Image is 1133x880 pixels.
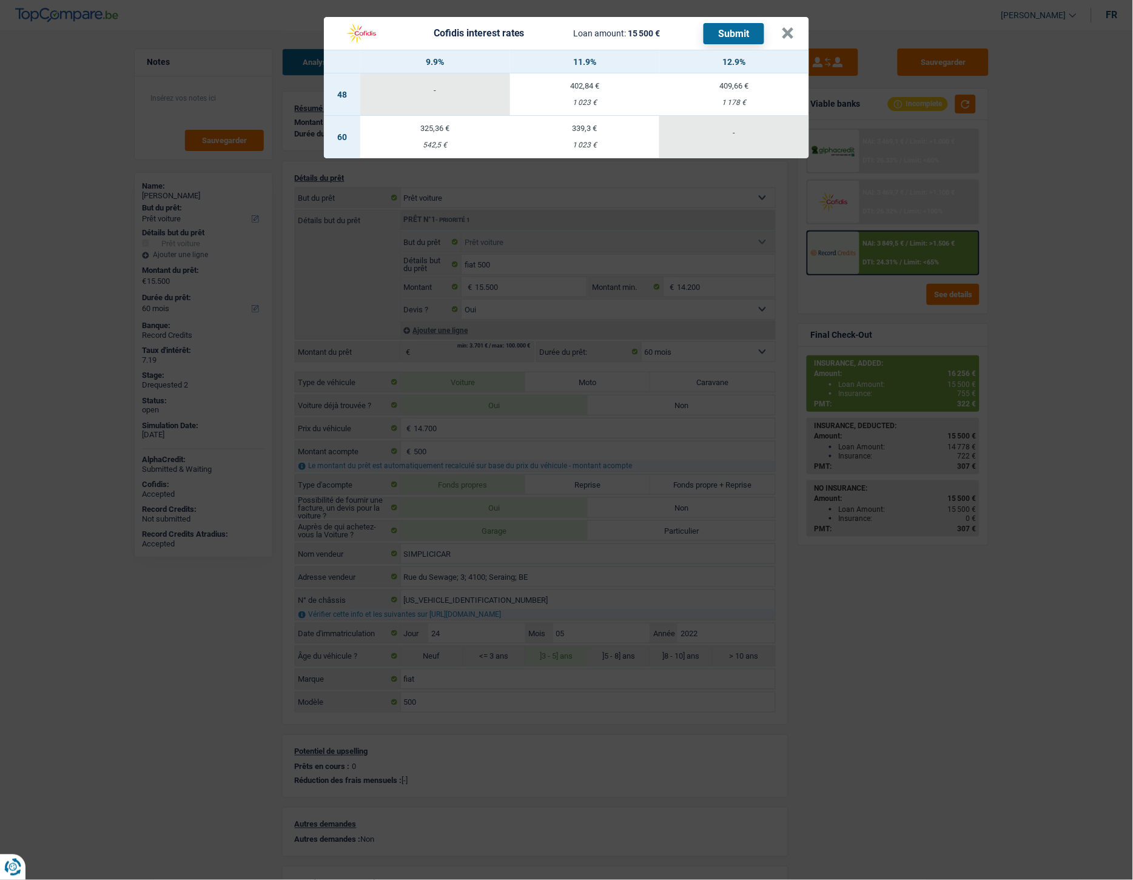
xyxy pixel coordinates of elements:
div: 542,5 € [360,141,510,149]
img: Cofidis [338,22,385,45]
th: 12.9% [659,50,809,73]
button: Submit [704,23,764,44]
th: 11.9% [510,50,660,73]
span: 15 500 € [628,29,661,38]
div: 1 178 € [659,99,809,107]
div: 409,66 € [659,82,809,90]
div: 1 023 € [510,99,660,107]
div: 402,84 € [510,82,660,90]
div: 1 023 € [510,141,660,149]
div: - [659,129,809,136]
td: 60 [324,116,360,158]
button: × [782,27,795,39]
td: 48 [324,73,360,116]
div: - [360,86,510,94]
div: 325,36 € [360,124,510,132]
div: Cofidis interest rates [434,29,525,38]
div: 339,3 € [510,124,660,132]
span: Loan amount: [574,29,627,38]
th: 9.9% [360,50,510,73]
